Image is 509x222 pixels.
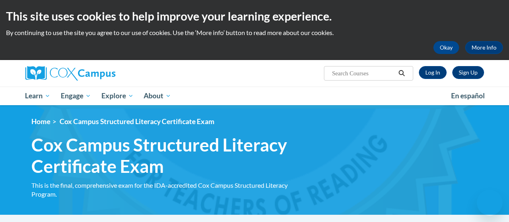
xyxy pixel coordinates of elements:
span: Cox Campus Structured Literacy Certificate Exam [31,134,309,177]
span: En español [451,91,485,100]
button: Okay [433,41,459,54]
a: Cox Campus [25,66,170,81]
a: Learn [20,87,56,105]
div: This is the final, comprehensive exam for the IDA-accredited Cox Campus Structured Literacy Program. [31,181,309,199]
a: Engage [56,87,96,105]
h2: This site uses cookies to help improve your learning experience. [6,8,503,24]
img: Cox Campus [25,66,115,81]
input: Search Courses [331,68,396,78]
a: Log In [419,66,447,79]
span: Engage [61,91,91,101]
span: Cox Campus Structured Literacy Certificate Exam [60,117,214,126]
p: By continuing to use the site you agree to our use of cookies. Use the ‘More info’ button to read... [6,28,503,37]
button: Search [396,68,408,78]
div: Main menu [19,87,490,105]
a: En español [446,87,490,104]
span: Learn [25,91,50,101]
iframe: Button to launch messaging window [477,190,503,216]
a: Register [452,66,484,79]
a: About [138,87,176,105]
a: Explore [96,87,139,105]
a: More Info [465,41,503,54]
span: Explore [101,91,134,101]
a: Home [31,117,50,126]
span: About [144,91,171,101]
